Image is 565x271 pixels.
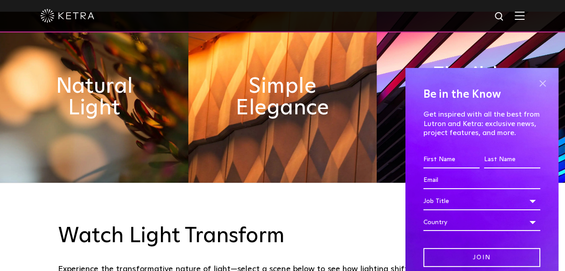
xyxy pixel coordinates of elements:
[494,11,505,23] img: search icon
[377,12,565,183] img: flexible_timeless_ketra
[423,151,480,168] input: First Name
[484,151,540,168] input: Last Name
[423,86,540,103] h4: Be in the Know
[423,214,540,231] div: Country
[423,172,540,189] input: Email
[47,76,142,119] h2: Natural Light
[423,248,540,267] input: Join
[58,223,507,249] h3: Watch Light Transform
[423,110,540,138] p: Get inspired with all the best from Lutron and Ketra: exclusive news, project features, and more.
[236,76,330,119] h2: Simple Elegance
[515,11,525,20] img: Hamburger%20Nav.svg
[40,9,94,23] img: ketra-logo-2019-white
[188,12,377,183] img: simple_elegance
[423,193,540,210] div: Job Title
[424,65,518,130] h2: Flexible & Timeless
